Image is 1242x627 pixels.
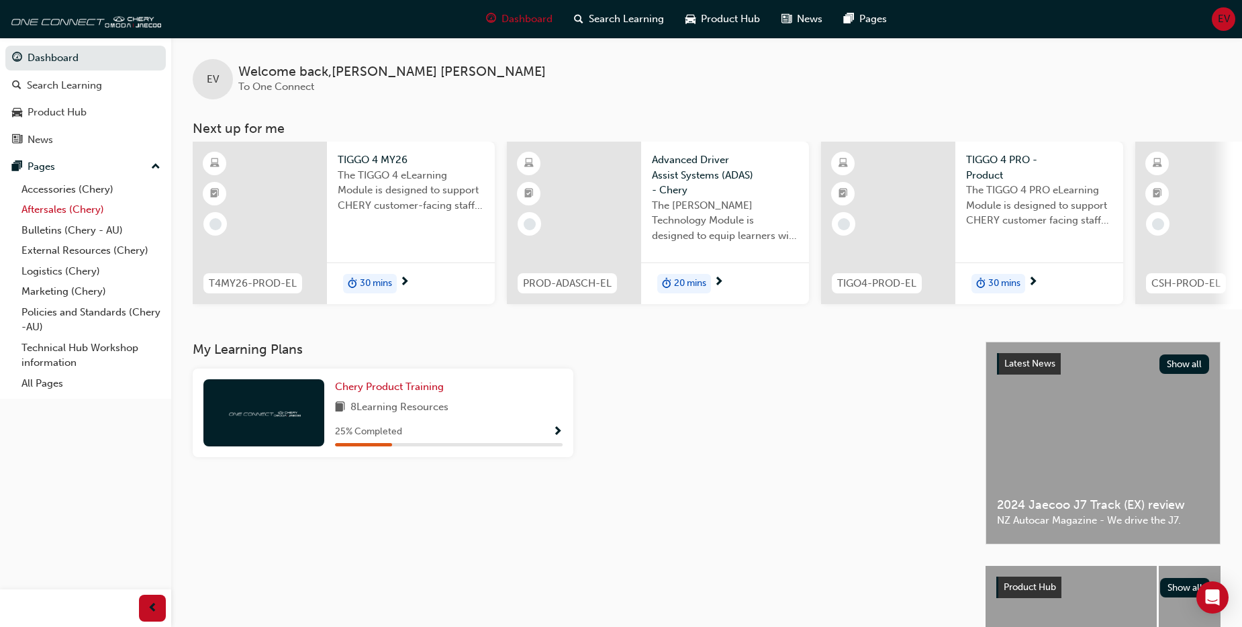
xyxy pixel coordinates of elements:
[7,5,161,32] a: oneconnect
[524,185,534,203] span: booktick-icon
[1153,155,1162,173] span: learningResourceType_ELEARNING-icon
[16,261,166,282] a: Logistics (Chery)
[193,342,964,357] h3: My Learning Plans
[1218,11,1230,27] span: EV
[12,80,21,92] span: search-icon
[227,406,301,419] img: oneconnect
[350,399,448,416] span: 8 Learning Resources
[27,78,102,93] div: Search Learning
[16,220,166,241] a: Bulletins (Chery - AU)
[475,5,563,33] a: guage-iconDashboard
[335,399,345,416] span: book-icon
[574,11,583,28] span: search-icon
[524,218,536,230] span: learningRecordVerb_NONE-icon
[1028,277,1038,289] span: next-icon
[563,5,675,33] a: search-iconSearch Learning
[1152,218,1164,230] span: learningRecordVerb_NONE-icon
[976,275,986,293] span: duration-icon
[553,426,563,438] span: Show Progress
[652,198,798,244] span: The [PERSON_NAME] Technology Module is designed to equip learners with essential knowledge about ...
[859,11,887,27] span: Pages
[5,128,166,152] a: News
[207,72,219,87] span: EV
[28,159,55,175] div: Pages
[28,132,53,148] div: News
[839,155,848,173] span: learningResourceType_ELEARNING-icon
[1153,185,1162,203] span: booktick-icon
[210,155,220,173] span: learningResourceType_ELEARNING-icon
[501,11,553,27] span: Dashboard
[338,152,484,168] span: TIGGO 4 MY26
[821,142,1123,304] a: TIGO4-PROD-ELTIGGO 4 PRO - ProductThe TIGGO 4 PRO eLearning Module is designed to support CHERY c...
[16,240,166,261] a: External Resources (Chery)
[685,11,696,28] span: car-icon
[1196,581,1229,614] div: Open Intercom Messenger
[966,152,1112,183] span: TIGGO 4 PRO - Product
[209,218,222,230] span: learningRecordVerb_NONE-icon
[335,424,402,440] span: 25 % Completed
[652,152,798,198] span: Advanced Driver Assist Systems (ADAS) - Chery
[28,105,87,120] div: Product Hub
[1004,581,1056,593] span: Product Hub
[238,81,314,93] span: To One Connect
[12,134,22,146] span: news-icon
[1151,276,1221,291] span: CSH-PROD-EL
[966,183,1112,228] span: The TIGGO 4 PRO eLearning Module is designed to support CHERY customer facing staff with the prod...
[674,276,706,291] span: 20 mins
[839,185,848,203] span: booktick-icon
[838,218,850,230] span: learningRecordVerb_NONE-icon
[675,5,771,33] a: car-iconProduct Hub
[16,179,166,200] a: Accessories (Chery)
[238,64,546,80] span: Welcome back , [PERSON_NAME] [PERSON_NAME]
[997,497,1209,513] span: 2024 Jaecoo J7 Track (EX) review
[5,73,166,98] a: Search Learning
[1159,354,1210,374] button: Show all
[701,11,760,27] span: Product Hub
[16,281,166,302] a: Marketing (Chery)
[16,199,166,220] a: Aftersales (Chery)
[12,52,22,64] span: guage-icon
[12,107,22,119] span: car-icon
[553,424,563,440] button: Show Progress
[997,513,1209,528] span: NZ Autocar Magazine - We drive the J7.
[210,185,220,203] span: booktick-icon
[335,381,444,393] span: Chery Product Training
[523,276,612,291] span: PROD-ADASCH-EL
[507,142,809,304] a: PROD-ADASCH-ELAdvanced Driver Assist Systems (ADAS) - CheryThe [PERSON_NAME] Technology Module is...
[1160,578,1210,597] button: Show all
[986,342,1221,544] a: Latest NewsShow all2024 Jaecoo J7 Track (EX) reviewNZ Autocar Magazine - We drive the J7.
[1212,7,1235,31] button: EV
[5,100,166,125] a: Product Hub
[5,154,166,179] button: Pages
[360,276,392,291] span: 30 mins
[844,11,854,28] span: pages-icon
[837,276,916,291] span: TIGO4-PROD-EL
[771,5,833,33] a: news-iconNews
[335,379,449,395] a: Chery Product Training
[833,5,898,33] a: pages-iconPages
[486,11,496,28] span: guage-icon
[16,338,166,373] a: Technical Hub Workshop information
[5,43,166,154] button: DashboardSearch LearningProduct HubNews
[16,373,166,394] a: All Pages
[996,577,1210,598] a: Product HubShow all
[662,275,671,293] span: duration-icon
[151,158,160,176] span: up-icon
[338,168,484,213] span: The TIGGO 4 eLearning Module is designed to support CHERY customer-facing staff with the product ...
[589,11,664,27] span: Search Learning
[524,155,534,173] span: learningResourceType_ELEARNING-icon
[797,11,822,27] span: News
[714,277,724,289] span: next-icon
[1004,358,1055,369] span: Latest News
[399,277,410,289] span: next-icon
[193,142,495,304] a: T4MY26-PROD-ELTIGGO 4 MY26The TIGGO 4 eLearning Module is designed to support CHERY customer-faci...
[171,121,1242,136] h3: Next up for me
[5,46,166,70] a: Dashboard
[348,275,357,293] span: duration-icon
[988,276,1020,291] span: 30 mins
[16,302,166,338] a: Policies and Standards (Chery -AU)
[997,353,1209,375] a: Latest NewsShow all
[148,600,158,617] span: prev-icon
[209,276,297,291] span: T4MY26-PROD-EL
